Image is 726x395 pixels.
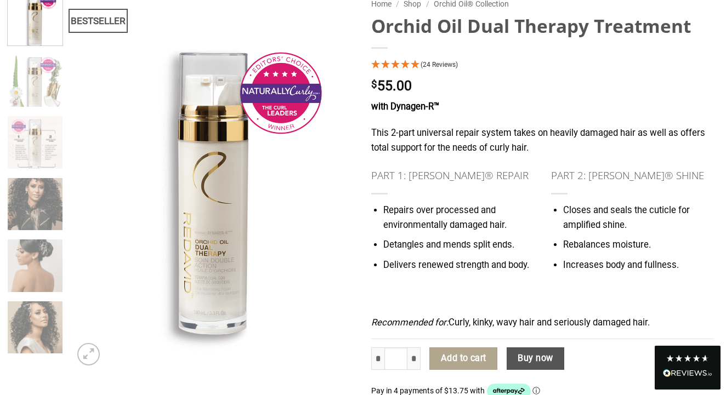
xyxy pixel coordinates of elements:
img: REVIEWS.io [663,369,712,377]
em: Recommended for: [371,317,449,328]
h4: PART 1: [PERSON_NAME]® REPAIR [371,167,535,184]
li: Closes and seals the cuticle for amplified shine. [563,203,714,232]
div: Curly, kinky, wavy hair and seriously damaged hair. [371,100,714,339]
li: Rebalances moisture. [563,238,714,253]
div: 4.8 Stars [666,354,710,363]
span: $ [371,79,377,90]
input: Reduce quantity of Orchid Oil Dual Therapy Treatment [371,347,384,370]
a: Information - Opens a dialog [532,386,540,395]
a: Zoom [77,343,99,365]
div: Read All Reviews [655,346,721,390]
div: 4.92 Stars - 24 Reviews [371,58,714,73]
button: Add to cart [429,347,497,370]
strong: with Dynagen-R™ [371,101,439,112]
bdi: 55.00 [371,78,412,94]
div: Read All Reviews [663,367,712,381]
input: Increase quantity of Orchid Oil Dual Therapy Treatment [407,347,421,370]
span: Pay in 4 payments of $13.75 with [371,386,486,395]
span: (24 Reviews) [421,61,458,68]
h1: Orchid Oil Dual Therapy Treatment [371,14,714,38]
li: Detangles and mends split ends. [383,238,535,253]
input: Product quantity [384,347,407,370]
img: REDAVID Orchid Oil Dual Therapy ~ Award Winning Curl Care [8,55,63,110]
li: Delivers renewed strength and body. [383,258,535,273]
li: Repairs over processed and environmentally damaged hair. [383,203,535,232]
h4: PART 2: [PERSON_NAME]® SHINE [551,167,714,184]
button: Buy now [507,347,564,370]
li: Increases body and fullness. [563,258,714,273]
p: This 2-part universal repair system takes on heavily damaged hair as well as offers total support... [371,126,714,155]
